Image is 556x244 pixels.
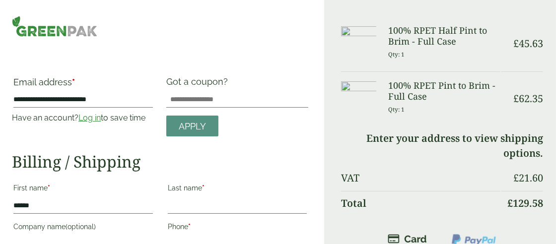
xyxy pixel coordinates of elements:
[168,220,307,237] label: Phone
[513,92,519,105] span: £
[388,80,500,102] h3: 100% RPET Pint to Brim - Full Case
[341,191,500,215] th: Total
[78,113,101,122] a: Log in
[12,152,308,171] h2: Billing / Shipping
[179,121,206,132] span: Apply
[341,126,543,165] td: Enter your address to view shipping options.
[388,25,500,47] h3: 100% RPET Half Pint to Brim - Full Case
[513,171,519,184] span: £
[48,184,50,192] abbr: required
[513,171,543,184] bdi: 21.60
[166,116,218,137] a: Apply
[513,37,543,50] bdi: 45.63
[388,51,405,58] small: Qty: 1
[507,196,513,210] span: £
[13,181,153,198] label: First name
[13,78,153,92] label: Email address
[513,92,543,105] bdi: 62.35
[12,16,97,37] img: GreenPak Supplies
[13,220,153,237] label: Company name
[188,223,191,231] abbr: required
[168,181,307,198] label: Last name
[513,37,519,50] span: £
[388,106,405,113] small: Qty: 1
[72,77,75,87] abbr: required
[12,112,154,124] p: Have an account? to save time
[202,184,205,192] abbr: required
[166,76,232,92] label: Got a coupon?
[507,196,543,210] bdi: 129.58
[66,223,96,231] span: (optional)
[341,166,500,190] th: VAT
